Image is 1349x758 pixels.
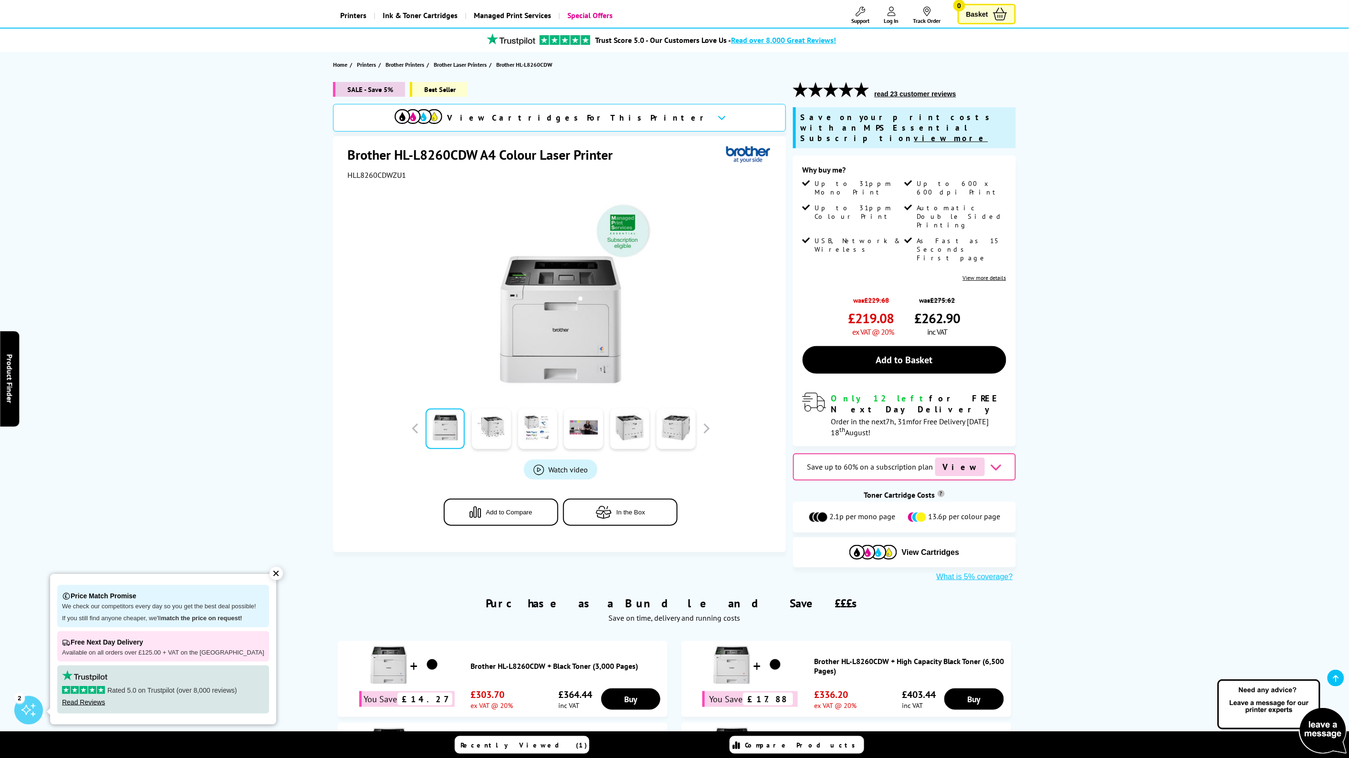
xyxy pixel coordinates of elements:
[62,636,264,649] p: Free Next Day Delivery
[357,60,376,70] span: Printers
[915,309,961,327] span: £262.90
[958,4,1016,24] a: Basket 0
[807,462,933,471] span: Save up to 60% on a subscription plan
[730,736,864,754] a: Compare Products
[62,698,105,706] a: Read Reviews
[467,199,654,386] a: Brother HL-L8260CDW
[62,670,107,681] img: trustpilot rating
[62,686,264,695] p: Rated 5.0 on Trustpilot (over 8,000 reviews)
[814,688,857,701] span: £336.20
[540,35,590,45] img: trustpilot rating
[829,512,895,523] span: 2.1p per mono page
[864,296,889,305] strike: £229.68
[852,17,870,24] span: Support
[486,509,532,516] span: Add to Compare
[743,693,793,706] span: £17.88
[928,327,948,337] span: inc VAT
[872,90,959,98] button: read 23 customer reviews
[914,133,988,143] u: view more
[444,499,558,526] button: Add to Compare
[815,236,902,254] span: USB, Network & Wireless
[917,236,1004,262] span: As Fast as 15 Seconds First page
[852,7,870,24] a: Support
[884,7,899,24] a: Log In
[938,490,945,497] sup: Cost per page
[410,82,468,97] span: Best Seller
[465,3,558,28] a: Managed Print Services
[902,548,960,557] span: View Cartridges
[803,393,1006,437] div: modal_delivery
[559,688,593,701] span: £364.44
[62,590,264,603] p: Price Match Promise
[386,60,424,70] span: Brother Printers
[345,613,1004,623] div: Save on time, delivery and running costs
[333,82,405,97] span: SALE - Save 5%
[524,460,597,480] a: Product_All_Videos
[563,499,678,526] button: In the Box
[935,458,985,476] span: View
[270,567,283,580] div: ✕
[333,582,1015,627] div: Purchase as a Bundle and Save £££s
[62,649,264,657] p: Available on all orders over £125.00 + VAT on the [GEOGRAPHIC_DATA]
[496,61,552,68] span: Brother HL-L8260CDW
[370,646,408,684] img: Brother HL-L8260CDW + Black Toner (3,000 Pages)
[62,615,264,623] p: If you still find anyone cheaper, we'll
[434,60,489,70] a: Brother Laser Printers
[840,426,846,434] sup: th
[803,165,1006,179] div: Why buy me?
[831,417,989,437] span: Order in the next for Free Delivery [DATE] 18 August!
[800,544,1009,560] button: View Cartridges
[831,393,1006,415] div: for FREE Next Day Delivery
[359,691,455,707] div: You Save
[461,741,588,749] span: Recently Viewed (1)
[595,35,836,45] a: Trust Score 5.0 - Our Customers Love Us -Read over 8,000 Great Reviews!
[814,656,1006,676] a: Brother HL-L8260CDW + High Capacity Black Toner (6,500 Pages)
[14,693,25,703] div: 2
[815,179,902,196] span: Up to 31ppm Mono Print
[397,693,452,706] span: £14.27
[793,490,1016,500] div: Toner Cartridge Costs
[745,741,861,749] span: Compare Products
[161,615,242,622] strong: match the price on request!
[963,274,1006,281] a: View more details
[333,60,347,70] span: Home
[931,296,955,305] strike: £275.62
[471,701,513,710] span: ex VAT @ 20%
[62,686,105,694] img: stars-5.svg
[814,701,857,710] span: ex VAT @ 20%
[420,653,444,677] img: Brother HL-L8260CDW + Black Toner (3,000 Pages)
[917,179,1004,196] span: Up to 600 x 600 dpi Print
[617,509,645,516] span: In the Box
[62,603,264,611] p: We check our competitors every day so you get the best deal possible!
[934,572,1016,582] button: What is 5% coverage?
[915,291,961,305] span: was
[333,60,350,70] a: Home
[374,3,465,28] a: Ink & Toner Cartridges
[801,112,994,143] span: Save on your print costs with an MPS Essential Subscription
[383,3,458,28] span: Ink & Toner Cartridges
[471,688,513,701] span: £303.70
[447,113,710,123] span: View Cartridges For This Printer
[886,417,913,426] span: 7h, 31m
[902,688,936,701] span: £403.44
[471,661,663,671] a: Brother HL-L8260CDW + Black Toner (3,000 Pages)
[917,204,1004,229] span: Automatic Double Sided Printing
[944,688,1004,710] a: Buy
[902,701,936,710] span: inc VAT
[357,60,378,70] a: Printers
[386,60,427,70] a: Brother Printers
[763,653,787,677] img: Brother HL-L8260CDW + High Capacity Black Toner (6,500 Pages)
[5,355,14,404] span: Product Finder
[803,346,1006,374] a: Add to Basket
[702,691,798,707] div: You Save
[548,465,588,474] span: Watch video
[455,736,589,754] a: Recently Viewed (1)
[849,545,897,560] img: Cartridges
[601,688,661,710] a: Buy
[848,291,894,305] span: was
[966,8,988,20] span: Basket
[884,17,899,24] span: Log In
[731,35,836,45] span: Read over 8,000 Great Reviews!
[347,146,622,164] h1: Brother HL-L8260CDW A4 Colour Laser Printer
[913,7,941,24] a: Track Order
